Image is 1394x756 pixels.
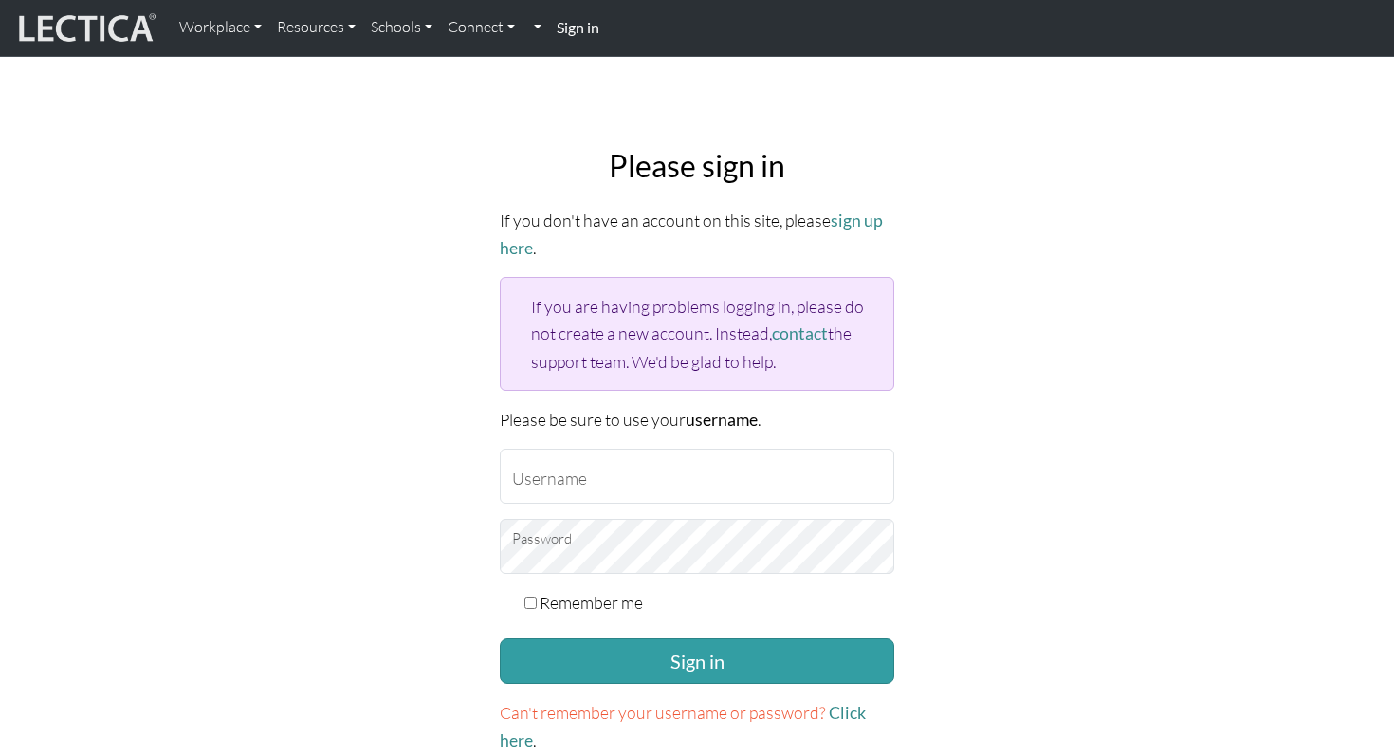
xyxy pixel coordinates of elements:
button: Sign in [500,638,894,684]
a: Schools [363,8,440,47]
p: Please be sure to use your . [500,406,894,433]
a: Connect [440,8,523,47]
p: . [500,699,894,754]
span: Can't remember your username or password? [500,702,826,723]
p: If you don't have an account on this site, please . [500,207,894,262]
input: Username [500,449,894,504]
strong: username [686,410,758,430]
a: Sign in [549,8,607,48]
a: Workplace [172,8,269,47]
div: If you are having problems logging in, please do not create a new account. Instead, the support t... [500,277,894,390]
a: Resources [269,8,363,47]
img: lecticalive [14,10,156,46]
a: contact [772,323,828,343]
label: Remember me [540,589,643,616]
h2: Please sign in [500,148,894,184]
strong: Sign in [557,18,599,36]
